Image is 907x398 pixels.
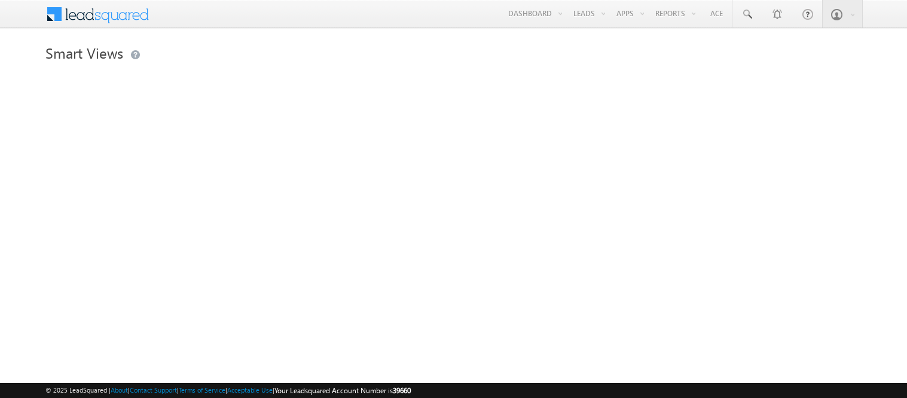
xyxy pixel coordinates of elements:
[45,43,123,62] span: Smart Views
[274,386,411,395] span: Your Leadsquared Account Number is
[393,386,411,395] span: 39660
[111,386,128,394] a: About
[130,386,177,394] a: Contact Support
[45,385,411,396] span: © 2025 LeadSquared | | | | |
[227,386,273,394] a: Acceptable Use
[179,386,225,394] a: Terms of Service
